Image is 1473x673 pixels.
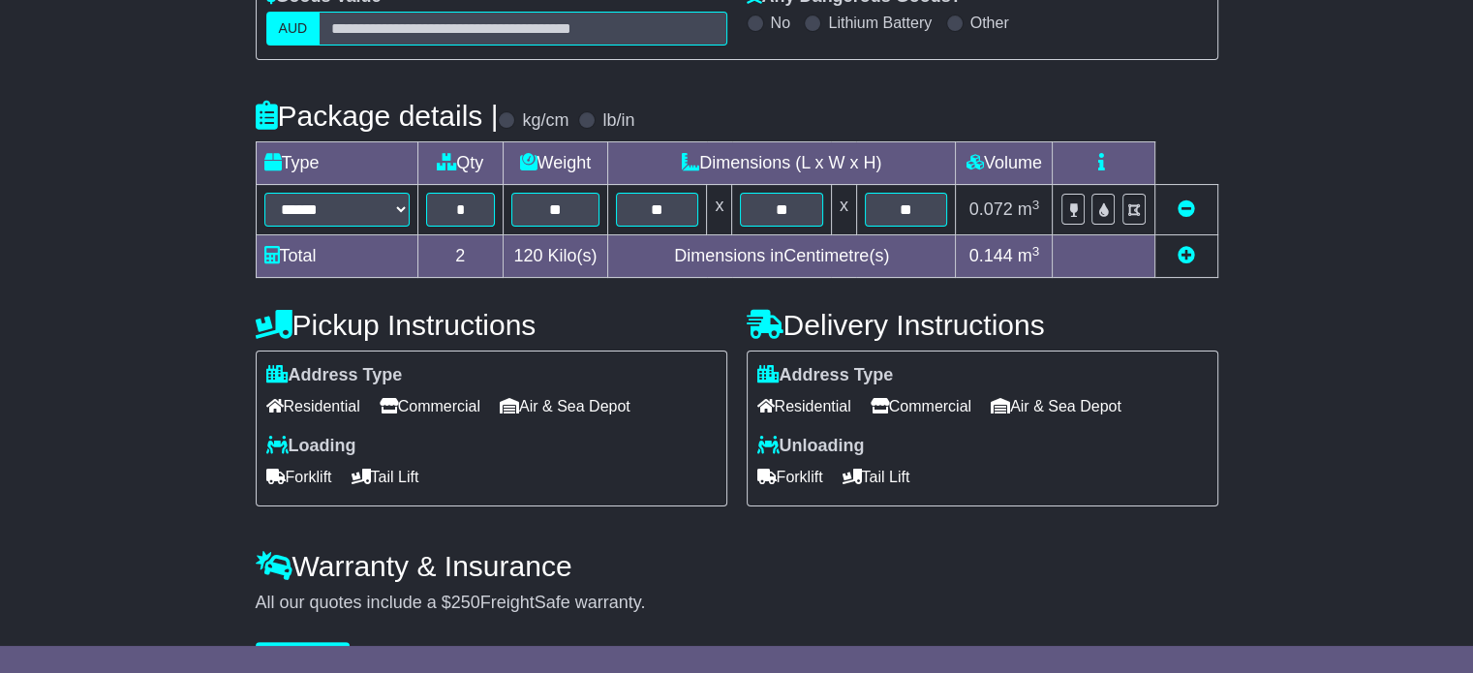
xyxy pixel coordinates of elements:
[256,309,727,341] h4: Pickup Instructions
[602,110,634,132] label: lb/in
[266,365,403,386] label: Address Type
[256,235,417,278] td: Total
[991,391,1121,421] span: Air & Sea Depot
[451,593,480,612] span: 250
[1032,198,1040,212] sup: 3
[871,391,971,421] span: Commercial
[1032,244,1040,259] sup: 3
[828,14,932,32] label: Lithium Battery
[757,462,823,492] span: Forklift
[607,142,955,185] td: Dimensions (L x W x H)
[1178,199,1195,219] a: Remove this item
[1018,199,1040,219] span: m
[970,14,1009,32] label: Other
[747,309,1218,341] h4: Delivery Instructions
[503,235,607,278] td: Kilo(s)
[969,199,1013,219] span: 0.072
[256,100,499,132] h4: Package details |
[707,185,732,235] td: x
[956,142,1053,185] td: Volume
[266,436,356,457] label: Loading
[266,12,321,46] label: AUD
[831,185,856,235] td: x
[757,436,865,457] label: Unloading
[417,235,503,278] td: 2
[1178,246,1195,265] a: Add new item
[352,462,419,492] span: Tail Lift
[256,142,417,185] td: Type
[843,462,910,492] span: Tail Lift
[266,462,332,492] span: Forklift
[500,391,630,421] span: Air & Sea Depot
[969,246,1013,265] span: 0.144
[417,142,503,185] td: Qty
[1018,246,1040,265] span: m
[380,391,480,421] span: Commercial
[256,593,1218,614] div: All our quotes include a $ FreightSafe warranty.
[757,365,894,386] label: Address Type
[607,235,955,278] td: Dimensions in Centimetre(s)
[513,246,542,265] span: 120
[256,550,1218,582] h4: Warranty & Insurance
[503,142,607,185] td: Weight
[757,391,851,421] span: Residential
[522,110,568,132] label: kg/cm
[771,14,790,32] label: No
[266,391,360,421] span: Residential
